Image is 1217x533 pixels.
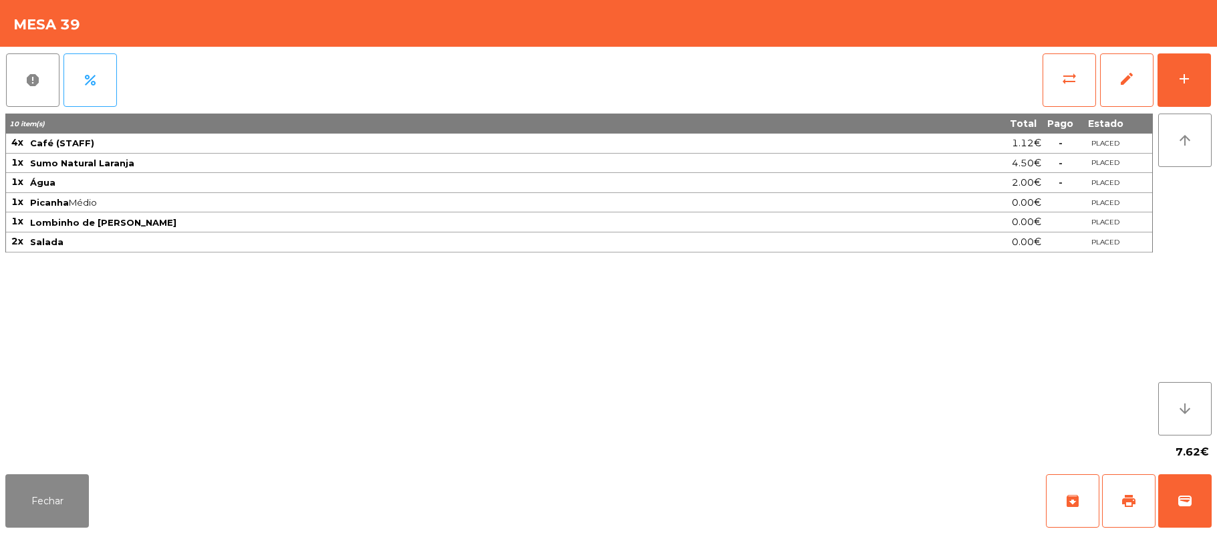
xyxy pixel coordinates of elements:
span: 1x [11,215,23,227]
h4: Mesa 39 [13,15,80,35]
button: sync_alt [1043,53,1096,107]
span: Água [30,177,55,188]
span: Sumo Natural Laranja [30,158,134,168]
button: edit [1100,53,1154,107]
span: 10 item(s) [9,120,45,128]
button: add [1158,53,1211,107]
button: arrow_upward [1158,114,1212,167]
td: PLACED [1079,173,1132,193]
span: 1x [11,156,23,168]
span: - [1059,137,1063,149]
span: percent [82,72,98,88]
i: arrow_upward [1177,132,1193,148]
span: 0.00€ [1012,233,1041,251]
span: 7.62€ [1176,442,1209,462]
span: Salada [30,236,63,247]
span: print [1121,493,1137,509]
span: - [1059,176,1063,188]
span: report [25,72,41,88]
th: Pago [1042,114,1079,134]
td: PLACED [1079,193,1132,213]
span: 4x [11,136,23,148]
span: Lombinho de [PERSON_NAME] [30,217,176,228]
span: 2x [11,235,23,247]
button: report [6,53,59,107]
span: Picanha [30,197,69,208]
div: add [1176,71,1192,87]
button: wallet [1158,474,1212,528]
span: 4.50€ [1012,154,1041,172]
span: edit [1119,71,1135,87]
span: wallet [1177,493,1193,509]
span: 1.12€ [1012,134,1041,152]
span: Café (STAFF) [30,138,94,148]
th: Estado [1079,114,1132,134]
button: Fechar [5,474,89,528]
td: PLACED [1079,212,1132,232]
button: percent [63,53,117,107]
button: archive [1046,474,1099,528]
span: 0.00€ [1012,194,1041,212]
td: PLACED [1079,154,1132,174]
th: Total [839,114,1042,134]
td: PLACED [1079,232,1132,252]
span: Médio [30,197,837,208]
span: 0.00€ [1012,213,1041,231]
button: arrow_downward [1158,382,1212,435]
span: archive [1065,493,1081,509]
td: PLACED [1079,134,1132,154]
span: - [1059,157,1063,169]
span: 2.00€ [1012,174,1041,192]
span: 1x [11,196,23,208]
span: 1x [11,176,23,188]
button: print [1102,474,1156,528]
span: sync_alt [1061,71,1077,87]
i: arrow_downward [1177,401,1193,417]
